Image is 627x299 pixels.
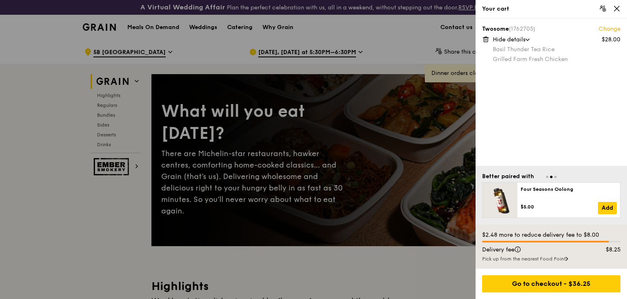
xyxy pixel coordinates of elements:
div: $8.25 [589,246,626,254]
a: Add [598,202,617,214]
div: Grilled Farm Fresh Chicken [493,55,620,63]
span: Go to slide 2 [550,176,553,178]
div: Better paired with [482,172,534,181]
div: Four Seasons Oolong [521,186,617,193]
div: $28.00 [602,36,620,44]
div: $5.00 [521,204,598,210]
div: Your cart [482,5,620,13]
div: Delivery fee [477,246,589,254]
a: Change [598,25,620,33]
div: $2.48 more to reduce delivery fee to $8.00 [482,231,620,239]
span: Go to slide 1 [546,176,548,178]
div: Basil Thunder Tea Rice [493,45,620,54]
div: Pick up from the nearest Food Point [482,256,620,262]
div: Go to checkout - $36.25 [482,275,620,292]
div: Twosome [482,25,620,33]
span: Hide details [493,36,526,43]
span: (1762705) [509,25,535,32]
span: Go to slide 3 [554,176,557,178]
